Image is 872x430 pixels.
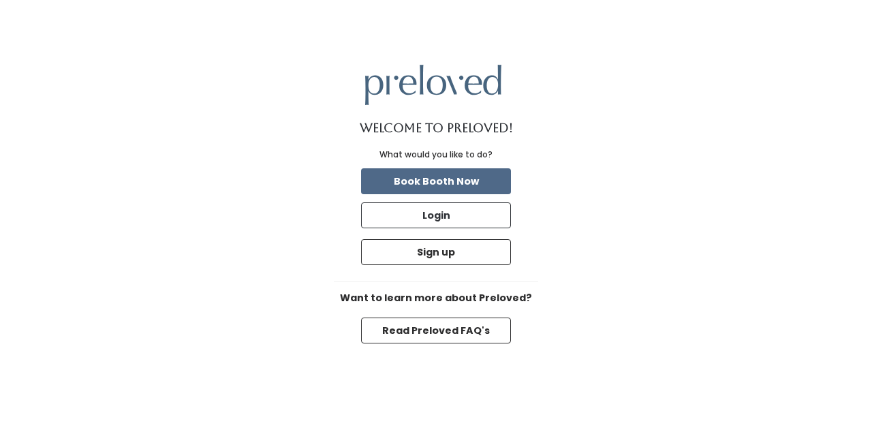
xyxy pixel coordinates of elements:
button: Book Booth Now [361,168,511,194]
a: Sign up [358,236,514,268]
h1: Welcome to Preloved! [360,121,513,135]
a: Login [358,200,514,231]
img: preloved logo [365,65,501,105]
h6: Want to learn more about Preloved? [334,293,538,304]
button: Read Preloved FAQ's [361,318,511,343]
div: What would you like to do? [379,149,493,161]
button: Login [361,202,511,228]
button: Sign up [361,239,511,265]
